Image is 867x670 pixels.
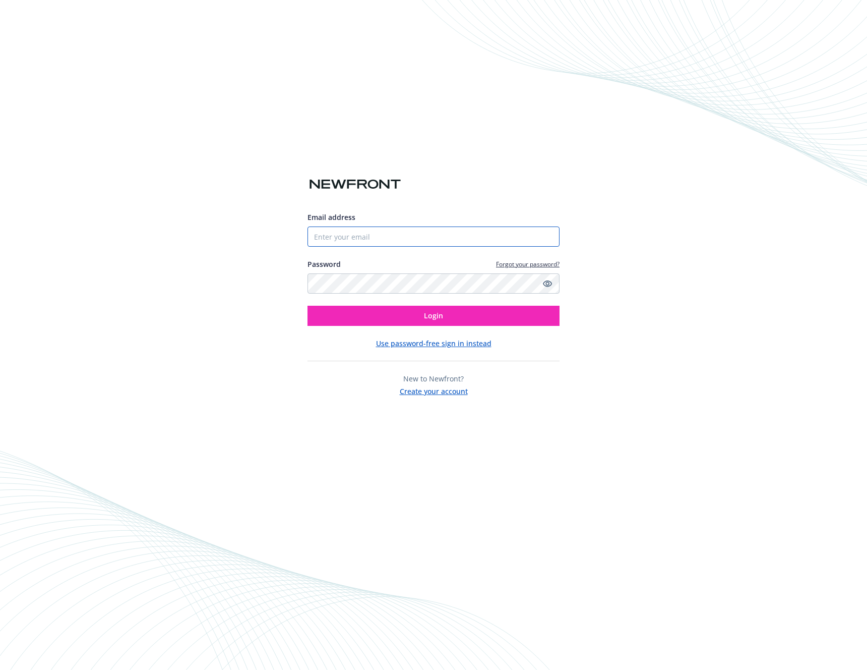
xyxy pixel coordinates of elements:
[307,259,341,269] label: Password
[307,176,403,193] img: Newfront logo
[541,277,553,290] a: Show password
[496,260,560,268] a: Forgot your password?
[403,374,464,383] span: New to Newfront?
[307,227,560,247] input: Enter your email
[307,212,355,222] span: Email address
[307,306,560,326] button: Login
[400,384,468,397] button: Create your account
[376,338,491,349] button: Use password-free sign in instead
[307,273,560,294] input: Enter your password
[424,311,443,320] span: Login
